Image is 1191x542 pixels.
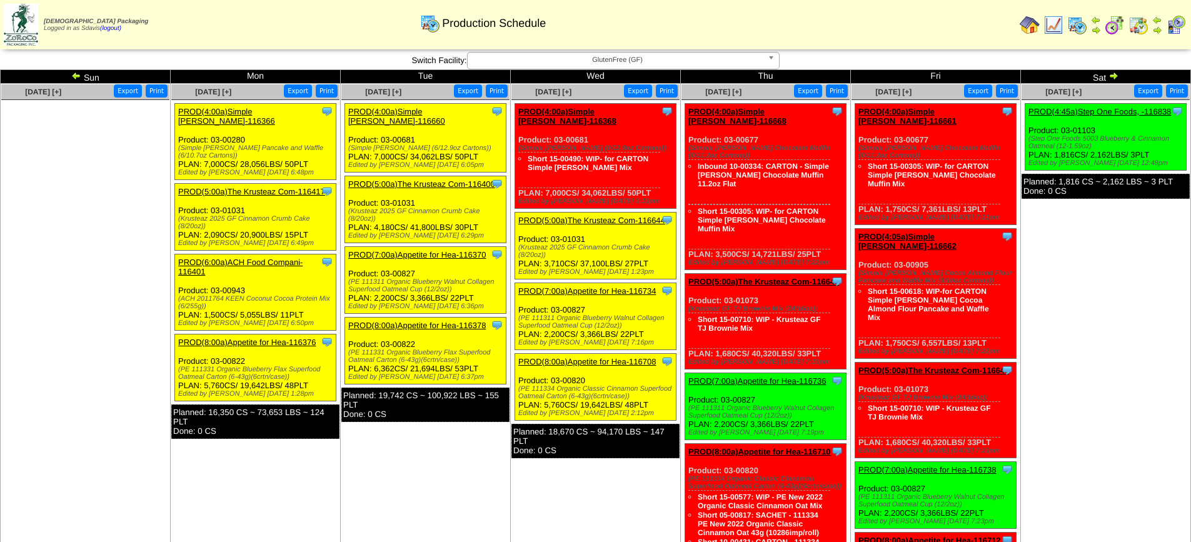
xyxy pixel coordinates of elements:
[1028,135,1186,150] div: (Step One Foods 5003 Blueberry & Cinnamon Oatmeal (12-1.59oz)
[348,107,445,126] a: PROD(4:00a)Simple [PERSON_NAME]-116660
[25,88,61,96] span: [DATE] [+]
[420,13,440,33] img: calendarprod.gif
[831,275,843,288] img: Tooltip
[341,70,511,84] td: Tue
[1091,25,1101,35] img: arrowright.gif
[794,84,822,98] button: Export
[316,84,338,98] button: Print
[515,213,676,279] div: Product: 03-01031 PLAN: 3,710CS / 37,100LBS / 27PLT
[858,232,957,251] a: PROD(4:05a)Simple [PERSON_NAME]-116662
[1028,159,1186,167] div: Edited by [PERSON_NAME] [DATE] 12:48pm
[178,239,336,247] div: Edited by [PERSON_NAME] [DATE] 6:49pm
[688,404,846,419] div: (PE 111311 Organic Blueberry Walnut Collagen Superfood Oatmeal Cup (12/2oz))
[348,179,495,189] a: PROD(5:00a)The Krusteaz Com-116400
[345,318,506,384] div: Product: 03-00822 PLAN: 6,362CS / 21,694LBS / 53PLT
[688,144,846,159] div: (Simple [PERSON_NAME] Chocolate Muffin (6/11.2oz Cartons))
[518,268,676,276] div: Edited by [PERSON_NAME] [DATE] 1:23pm
[698,493,823,510] a: Short 15-00577: WIP - PE New 2022 Organic Classic Cinnamon Oat Mix
[705,88,741,96] a: [DATE] [+]
[858,269,1016,284] div: (Simple [PERSON_NAME] Cocoa Almond Flour Pancake and Waffle Mix (6/10oz Cartons))
[348,373,506,381] div: Edited by [PERSON_NAME] [DATE] 6:37pm
[175,254,336,331] div: Product: 03-00943 PLAN: 1,500CS / 5,055LBS / 11PLT
[518,314,676,329] div: (PE 111311 Organic Blueberry Walnut Collagen Superfood Oatmeal Cup (12/2oz))
[195,88,231,96] span: [DATE] [+]
[858,394,1016,401] div: (Krusteaz GF TJ Brownie Mix (24/16oz))
[1001,105,1013,118] img: Tooltip
[518,144,676,152] div: (Simple [PERSON_NAME] (6/12.9oz Cartons))
[661,214,673,226] img: Tooltip
[518,216,665,225] a: PROD(5:00a)The Krusteaz Com-116644
[661,105,673,118] img: Tooltip
[175,184,336,251] div: Product: 03-01031 PLAN: 2,090CS / 20,900LBS / 15PLT
[698,511,819,537] a: Short 05-00817: SACHET - 111334 PE New 2022 Organic Classic Cinnamon Oat 43g (10286imp/roll)
[1001,463,1013,476] img: Tooltip
[442,17,546,30] span: Production Schedule
[178,144,336,159] div: (Simple [PERSON_NAME] Pancake and Waffle (6/10.7oz Cartons))
[858,518,1016,525] div: Edited by [PERSON_NAME] [DATE] 7:23pm
[688,358,846,366] div: Edited by [PERSON_NAME] [DATE] 7:10pm
[178,258,303,276] a: PROD(6:00a)ACH Food Compani-116401
[831,445,843,458] img: Tooltip
[491,248,503,261] img: Tooltip
[1166,15,1186,35] img: calendarcustomer.gif
[100,25,121,32] a: (logout)
[491,319,503,331] img: Tooltip
[1152,15,1162,25] img: arrowleft.gif
[1166,84,1188,98] button: Print
[681,70,851,84] td: Thu
[345,104,506,173] div: Product: 03-00681 PLAN: 7,000CS / 34,062LBS / 50PLT
[284,84,312,98] button: Export
[473,53,763,68] span: GlutenFree (GF)
[688,259,846,266] div: Edited by [PERSON_NAME] [DATE] 7:22pm
[1043,15,1063,35] img: line_graph.gif
[178,390,336,398] div: Edited by [PERSON_NAME] [DATE] 1:28pm
[518,339,676,346] div: Edited by [PERSON_NAME] [DATE] 7:16pm
[486,84,508,98] button: Print
[321,336,333,348] img: Tooltip
[1,70,171,84] td: Sun
[178,215,336,230] div: (Krusteaz 2025 GF Cinnamon Crumb Cake (8/20oz))
[114,84,142,98] button: Export
[1028,107,1171,116] a: PROD(4:45a)Step One Foods, -116838
[685,274,847,369] div: Product: 03-01073 PLAN: 1,680CS / 40,320LBS / 33PLT
[858,144,1016,159] div: (Simple [PERSON_NAME] Chocolate Muffin (6/11.2oz Cartons))
[511,70,681,84] td: Wed
[1171,105,1183,118] img: Tooltip
[518,385,676,400] div: (PE 111334 Organic Classic Cinnamon Superfood Oatmeal Carton (6-43g)(6crtn/case))
[661,284,673,297] img: Tooltip
[831,374,843,387] img: Tooltip
[624,84,652,98] button: Export
[528,154,648,172] a: Short 15-00490: WIP- for CARTON Simple [PERSON_NAME] Mix
[875,88,912,96] a: [DATE] [+]
[518,107,616,126] a: PROD(4:00a)Simple [PERSON_NAME]-116368
[858,107,957,126] a: PROD(4:00a)Simple [PERSON_NAME]-116661
[348,250,486,259] a: PROD(7:00a)Appetite for Hea-116370
[858,447,1016,454] div: Edited by [PERSON_NAME] [DATE] 7:23pm
[171,70,341,84] td: Mon
[518,409,676,417] div: Edited by [PERSON_NAME] [DATE] 2:12pm
[858,348,1016,355] div: Edited by [PERSON_NAME] [DATE] 7:22pm
[511,424,680,458] div: Planned: 18,670 CS ~ 94,170 LBS ~ 147 PLT Done: 0 CS
[698,315,821,333] a: Short 15-00710: WIP - Krusteaz GF TJ Brownie Mix
[858,493,1016,508] div: (PE 111311 Organic Blueberry Walnut Collagen Superfood Oatmeal Cup (12/2oz))
[518,198,676,205] div: Edited by [PERSON_NAME] [DATE] 3:13pm
[348,349,506,364] div: (PE 111331 Organic Blueberry Flax Superfood Oatmeal Carton (6-43g)(6crtn/case))
[1152,25,1162,35] img: arrowright.gif
[178,107,275,126] a: PROD(4:00a)Simple [PERSON_NAME]-116366
[535,88,571,96] a: [DATE] [+]
[858,465,996,474] a: PROD(7:00a)Appetite for Hea-116738
[348,303,506,310] div: Edited by [PERSON_NAME] [DATE] 6:36pm
[348,161,506,169] div: Edited by [PERSON_NAME] [DATE] 6:05pm
[688,376,826,386] a: PROD(7:00a)Appetite for Hea-116736
[868,287,989,322] a: Short 15-00618: WIP-for CARTON Simple [PERSON_NAME] Cocoa Almond Flour Pancake and Waffle Mix
[518,244,676,259] div: (Krusteaz 2025 GF Cinnamon Crumb Cake (8/20oz))
[964,84,992,98] button: Export
[688,429,846,436] div: Edited by [PERSON_NAME] [DATE] 7:19pm
[146,84,168,98] button: Print
[348,321,486,330] a: PROD(8:00a)Appetite for Hea-116378
[1001,230,1013,243] img: Tooltip
[688,277,839,286] a: PROD(5:00a)The Krusteaz Com-116646
[178,169,336,176] div: Edited by [PERSON_NAME] [DATE] 6:48pm
[1067,15,1087,35] img: calendarprod.gif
